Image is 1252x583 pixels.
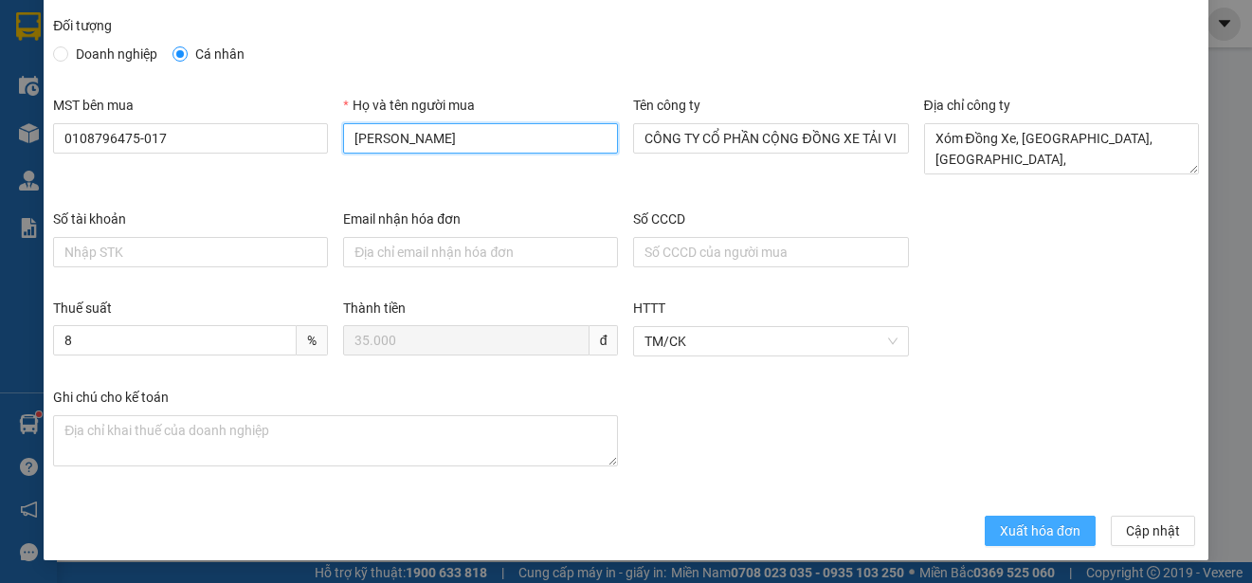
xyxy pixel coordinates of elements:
label: Số CCCD [633,211,685,227]
label: Họ và tên người mua [343,98,474,113]
input: Họ và tên người mua [343,123,618,154]
label: Tên công ty [633,98,700,113]
span: Doanh nghiệp [68,44,165,64]
input: Số CCCD [633,237,908,267]
label: Email nhận hóa đơn [343,211,461,227]
span: % [297,325,328,355]
input: Số tài khoản [53,237,328,267]
span: đ [590,325,619,355]
input: MST bên mua [53,123,328,154]
label: Số tài khoản [53,211,126,227]
label: HTTT [633,301,665,316]
span: TM/CK [644,327,897,355]
button: Cập nhật [1111,516,1195,546]
button: Xuất hóa đơn [985,516,1096,546]
label: MST bên mua [53,98,134,113]
input: Thuế suất [53,325,297,355]
span: Xuất hóa đơn [1000,520,1080,541]
input: Tên công ty [633,123,908,154]
label: Thành tiền [343,301,406,316]
textarea: Ghi chú đơn hàng Ghi chú cho kế toán [53,415,618,466]
label: Thuế suất [53,301,112,316]
input: Email nhận hóa đơn [343,237,618,267]
span: Cập nhật [1126,520,1180,541]
textarea: Địa chỉ công ty [924,123,1199,174]
span: Cá nhân [188,44,252,64]
label: Ghi chú cho kế toán [53,390,169,405]
label: Địa chỉ công ty [924,98,1010,113]
label: Đối tượng [53,18,112,33]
